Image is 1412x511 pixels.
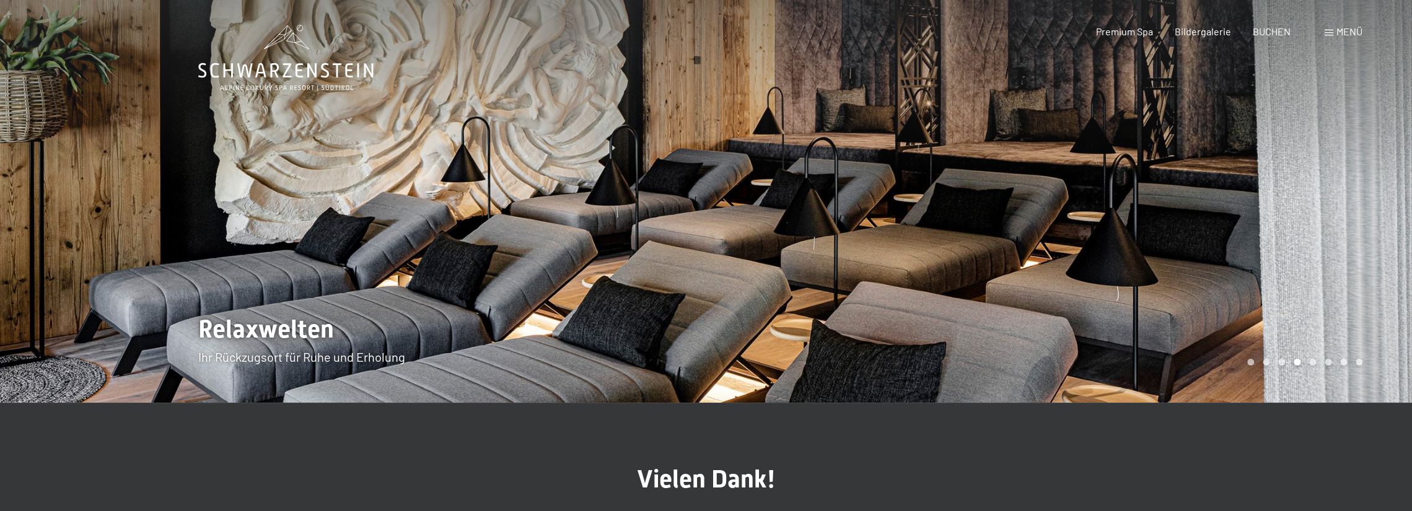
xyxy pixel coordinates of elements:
div: Carousel Page 8 [1356,359,1362,365]
a: Bildergalerie [1175,25,1231,37]
div: Carousel Page 6 [1325,359,1331,365]
span: Vielen Dank! [637,465,776,494]
div: Carousel Page 3 [1278,359,1285,365]
div: Carousel Page 7 [1340,359,1347,365]
a: Premium Spa [1095,25,1152,37]
div: Carousel Page 4 (Current Slide) [1294,359,1300,365]
a: BUCHEN [1253,25,1291,37]
div: Carousel Page 2 [1263,359,1269,365]
div: Carousel Page 5 [1309,359,1316,365]
div: Carousel Pagination [1243,359,1362,365]
span: Menü [1336,25,1362,37]
div: Carousel Page 1 [1247,359,1254,365]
